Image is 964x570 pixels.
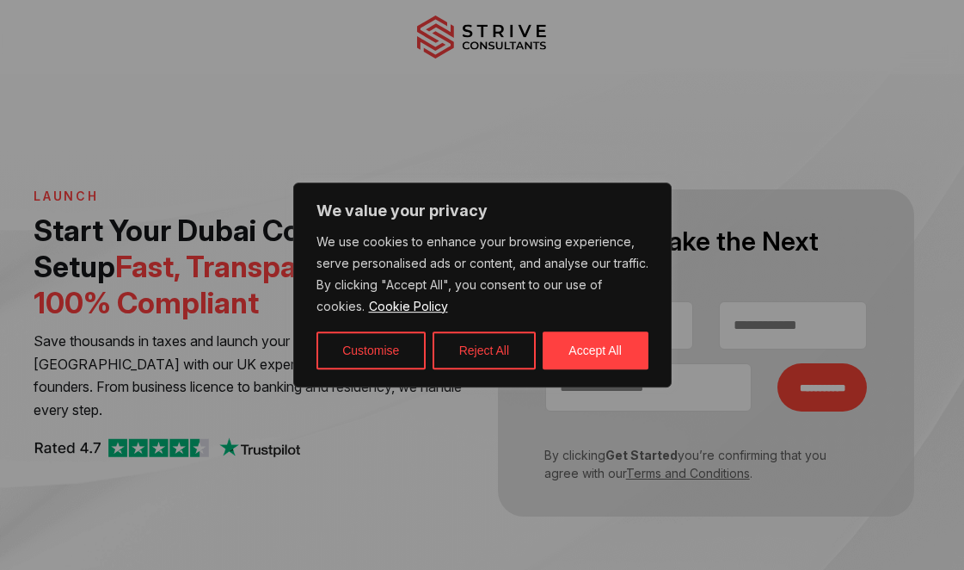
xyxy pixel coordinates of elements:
[293,183,672,387] div: We value your privacy
[543,331,648,369] button: Accept All
[433,331,536,369] button: Reject All
[316,331,426,369] button: Customise
[316,232,648,318] p: We use cookies to enhance your browsing experience, serve personalised ads or content, and analys...
[368,298,449,314] a: Cookie Policy
[316,201,648,221] p: We value your privacy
